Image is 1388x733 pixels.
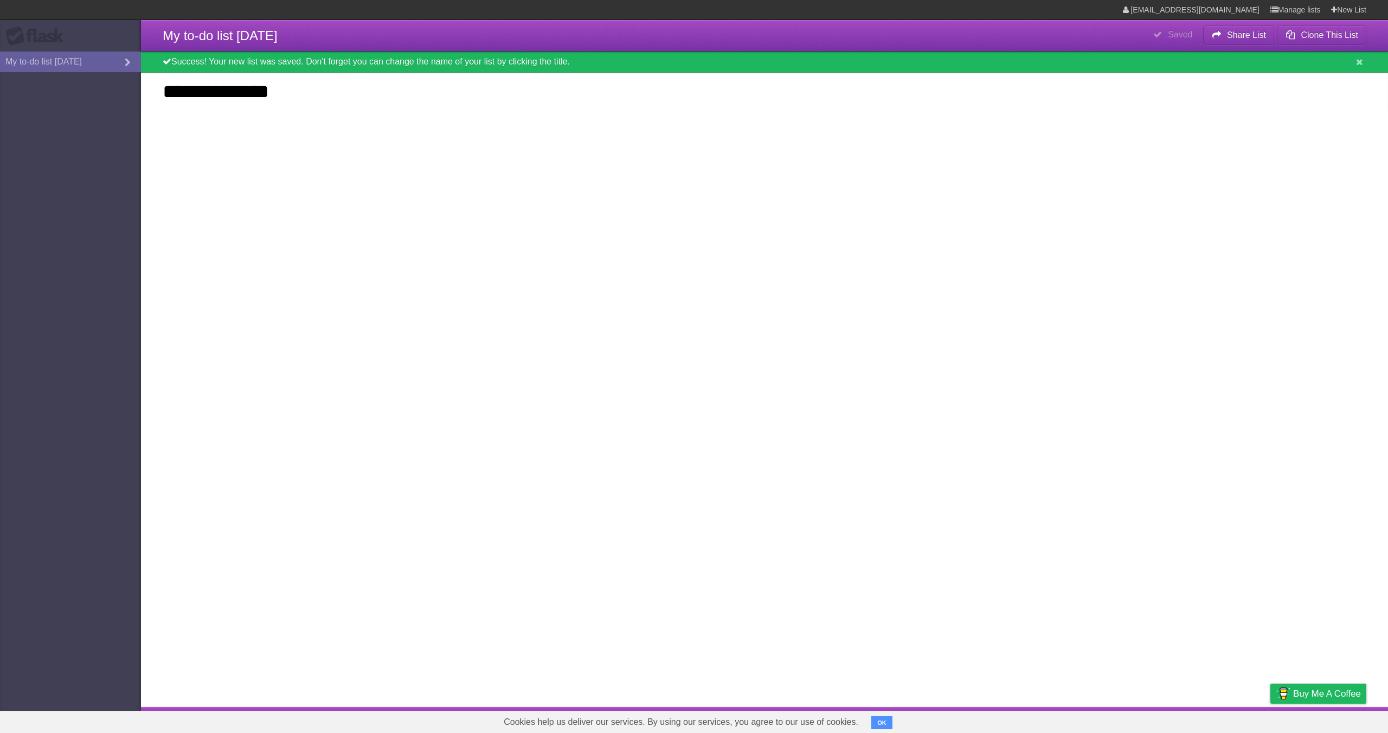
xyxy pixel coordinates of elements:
button: OK [871,716,892,729]
b: Saved [1168,30,1192,39]
button: Share List [1203,25,1275,45]
span: Cookies help us deliver our services. By using our services, you agree to our use of cookies. [493,711,869,733]
a: Privacy [1256,710,1284,730]
div: Flask [5,27,70,46]
b: Clone This List [1301,30,1358,40]
div: Success! Your new list was saved. Don't forget you can change the name of your list by clicking t... [141,52,1388,73]
span: My to-do list [DATE] [163,28,278,43]
a: Terms [1219,710,1243,730]
img: Buy me a coffee [1276,684,1290,703]
span: Buy me a coffee [1293,684,1361,703]
a: About [1126,710,1149,730]
a: Developers [1162,710,1206,730]
b: Share List [1227,30,1266,40]
a: Buy me a coffee [1270,684,1366,704]
button: Clone This List [1277,25,1366,45]
a: Suggest a feature [1298,710,1366,730]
